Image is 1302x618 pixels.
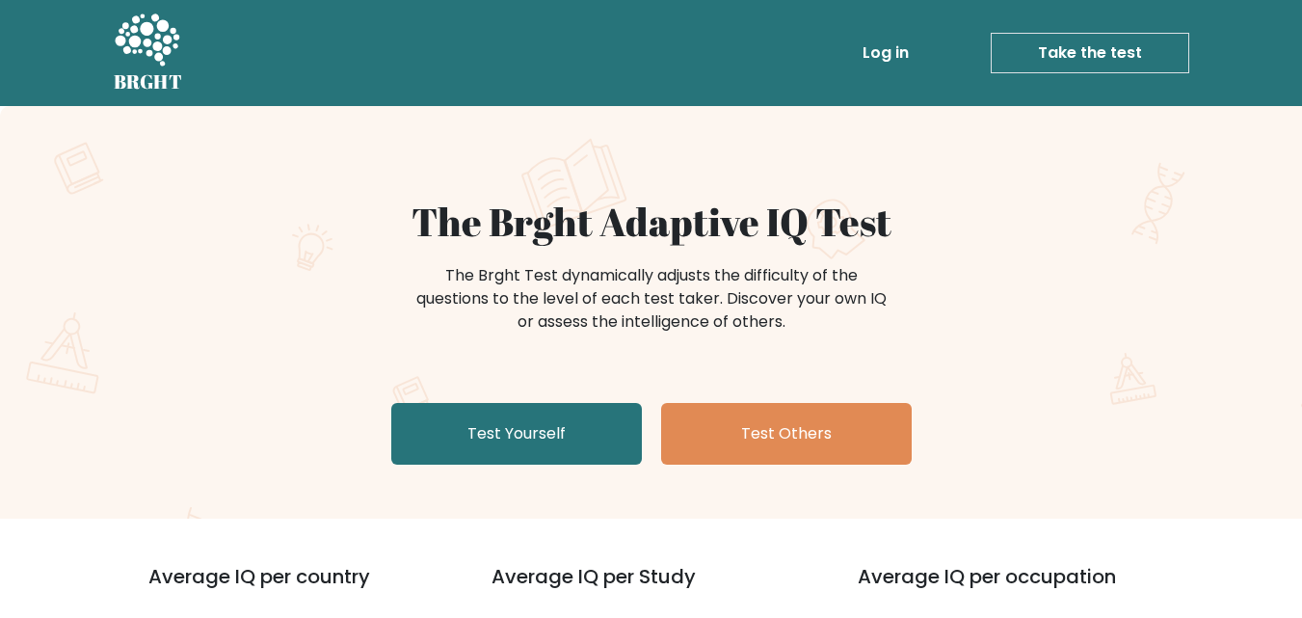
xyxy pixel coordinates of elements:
[492,565,811,611] h3: Average IQ per Study
[114,70,183,94] h5: BRGHT
[855,34,917,72] a: Log in
[391,403,642,465] a: Test Yourself
[661,403,912,465] a: Test Others
[991,33,1189,73] a: Take the test
[411,264,892,334] div: The Brght Test dynamically adjusts the difficulty of the questions to the level of each test take...
[858,565,1178,611] h3: Average IQ per occupation
[114,8,183,98] a: BRGHT
[181,199,1122,245] h1: The Brght Adaptive IQ Test
[148,565,422,611] h3: Average IQ per country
